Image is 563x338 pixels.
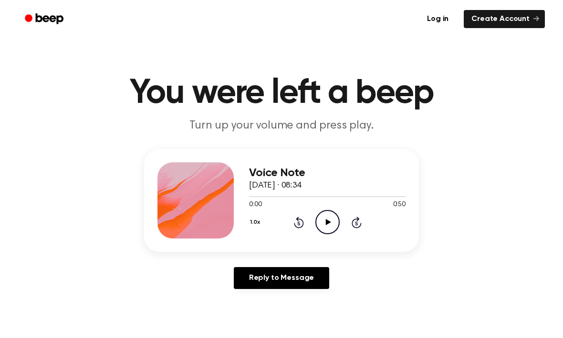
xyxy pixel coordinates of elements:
h3: Voice Note [249,167,406,179]
span: 0:00 [249,200,261,210]
a: Create Account [464,10,545,28]
span: [DATE] · 08:34 [249,181,302,190]
a: Beep [18,10,72,29]
a: Log in [417,8,458,30]
span: 0:50 [393,200,406,210]
a: Reply to Message [234,267,329,289]
button: 1.0x [249,214,263,230]
h1: You were left a beep [37,76,526,110]
p: Turn up your volume and press play. [98,118,465,134]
